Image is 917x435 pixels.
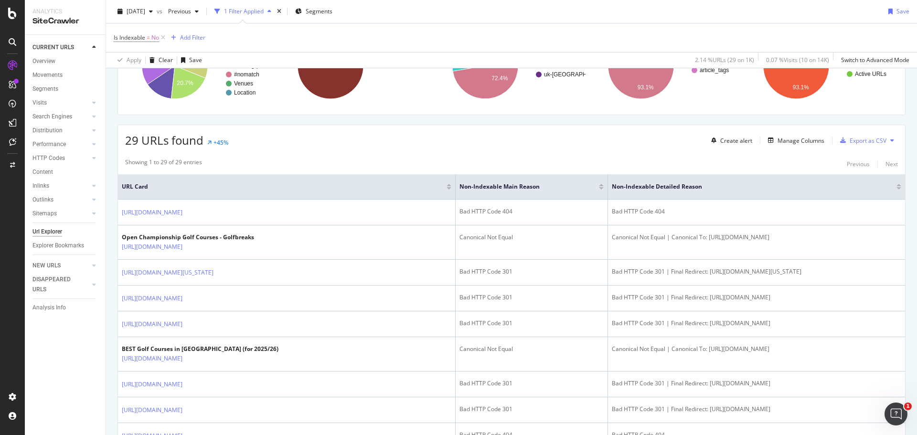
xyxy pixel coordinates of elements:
div: Canonical Not Equal | Canonical To: [URL][DOMAIN_NAME] [612,233,901,242]
a: [URL][DOMAIN_NAME] [122,242,182,252]
span: vs [157,7,164,15]
text: uk-[GEOGRAPHIC_DATA]/* [544,71,616,78]
text: New-Site [390,62,413,69]
iframe: Intercom live chat [885,403,907,425]
div: Save [189,56,202,64]
div: Overview [32,56,55,66]
text: Active URLs [855,71,886,77]
text: Venues [234,80,253,87]
text: URLs [855,62,869,68]
div: 1 Filter Applied [224,7,264,15]
div: Next [885,160,898,168]
span: 29 URLs found [125,132,203,148]
a: [URL][DOMAIN_NAME] [122,380,182,389]
div: Explorer Bookmarks [32,241,84,251]
a: Sitemaps [32,209,89,219]
div: Distribution [32,126,63,136]
a: [URL][DOMAIN_NAME] [122,354,182,363]
div: Bad HTTP Code 301 [459,319,603,328]
div: Search Engines [32,112,72,122]
div: Export as CSV [850,137,886,145]
div: Manage Columns [778,137,824,145]
span: Previous [164,7,191,15]
div: Visits [32,98,47,108]
div: BEST Golf Courses in [GEOGRAPHIC_DATA] (for 2025/26) [122,345,278,353]
a: [URL][DOMAIN_NAME][US_STATE] [122,268,213,277]
div: A chart. [281,24,432,107]
text: 93.1% [793,84,809,91]
div: Create alert [720,137,752,145]
div: Sitemaps [32,209,57,219]
a: [URL][DOMAIN_NAME] [122,319,182,329]
button: Previous [164,4,203,19]
div: CURRENT URLS [32,42,74,53]
a: [URL][DOMAIN_NAME] [122,405,182,415]
div: Bad HTTP Code 301 | Final Redirect: [URL][DOMAIN_NAME] [612,405,901,414]
button: Create alert [707,133,752,148]
a: Distribution [32,126,89,136]
div: Bad HTTP Code 301 | Final Redirect: [URL][DOMAIN_NAME] [612,319,901,328]
div: Add Filter [180,33,205,42]
button: Add Filter [167,32,205,43]
div: Previous [847,160,870,168]
div: Content [32,167,53,177]
span: 1 [904,403,912,410]
div: Bad HTTP Code 301 | Final Redirect: [URL][DOMAIN_NAME] [612,379,901,388]
button: Clear [146,53,173,68]
a: NEW URLS [32,261,89,271]
a: Overview [32,56,99,66]
span: 2025 Aug. 10th [127,7,145,15]
span: Is Indexable [114,33,145,42]
div: Bad HTTP Code 301 | Final Redirect: [URL][DOMAIN_NAME] [612,293,901,302]
div: 2.14 % URLs ( 29 on 1K ) [695,56,754,64]
div: HTTP Codes [32,153,65,163]
span: Non-Indexable Detailed Reason [612,182,882,191]
div: DISAPPEARED URLS [32,275,81,295]
a: Explorer Bookmarks [32,241,99,251]
button: Previous [847,158,870,170]
a: Search Engines [32,112,89,122]
a: DISAPPEARED URLS [32,275,89,295]
text: 72.4% [492,75,508,82]
div: A chart. [747,24,896,107]
div: A chart. [592,24,741,107]
button: Save [885,4,909,19]
text: Location [234,89,256,96]
div: Bad HTTP Code 404 [459,207,603,216]
text: 20.7% [177,80,193,86]
div: Movements [32,70,63,80]
div: Performance [32,139,66,149]
div: Bad HTTP Code 404 [612,207,901,216]
div: +45% [213,138,228,147]
div: Segments [32,84,58,94]
a: [URL][DOMAIN_NAME] [122,208,182,217]
text: Landing-pa… [234,62,268,69]
a: Url Explorer [32,227,99,237]
div: Bad HTTP Code 301 [459,293,603,302]
a: [URL][DOMAIN_NAME] [122,294,182,303]
div: Canonical Not Equal | Canonical To: [URL][DOMAIN_NAME] [612,345,901,353]
div: Clear [159,56,173,64]
button: Switch to Advanced Mode [837,53,909,68]
text: #nomatch [234,71,259,78]
div: A chart. [436,24,586,107]
div: Canonical Not Equal [459,345,603,353]
div: Analysis Info [32,303,66,313]
div: Open Championship Golf Courses - Golfbreaks [122,233,254,242]
a: Content [32,167,99,177]
span: = [147,33,150,42]
a: Segments [32,84,99,94]
a: Visits [32,98,89,108]
div: times [275,7,283,16]
button: Export as CSV [836,133,886,148]
a: Performance [32,139,89,149]
button: Save [177,53,202,68]
div: Bad HTTP Code 301 | Final Redirect: [URL][DOMAIN_NAME][US_STATE] [612,267,901,276]
text: 100% [323,63,338,69]
div: Canonical Not Equal [459,233,603,242]
div: Save [896,7,909,15]
div: SiteCrawler [32,16,98,27]
div: Inlinks [32,181,49,191]
a: Movements [32,70,99,80]
span: Non-Indexable Main Reason [459,182,584,191]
